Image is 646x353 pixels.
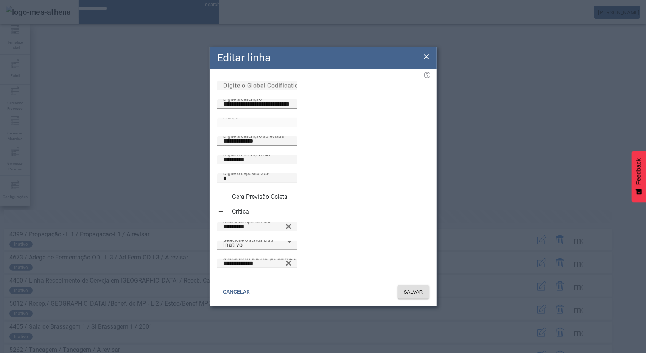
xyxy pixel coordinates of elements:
button: SALVAR [398,285,429,299]
label: Crítica [231,207,249,216]
span: Inativo [223,241,243,248]
mat-label: Digite a descrição SAP [223,152,272,157]
span: CANCELAR [223,288,250,296]
button: Feedback - Mostrar pesquisa [632,151,646,202]
span: SALVAR [404,288,423,296]
mat-label: Selecione tipo de linha [223,219,272,225]
mat-label: Selecione o índice de produtividade [223,256,299,261]
input: Number [223,259,291,268]
span: Feedback [635,158,642,185]
button: CANCELAR [217,285,256,299]
h2: Editar linha [217,50,271,66]
label: Gera Previsão Coleta [231,192,288,201]
mat-label: Código [223,115,238,120]
mat-label: Digite o depósito SAP [223,170,270,176]
input: Number [223,222,291,231]
mat-label: Digite a descrição [223,96,262,102]
mat-label: Digite o Global Codification [223,82,302,89]
mat-label: Digite a descrição abreviada [223,133,284,139]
